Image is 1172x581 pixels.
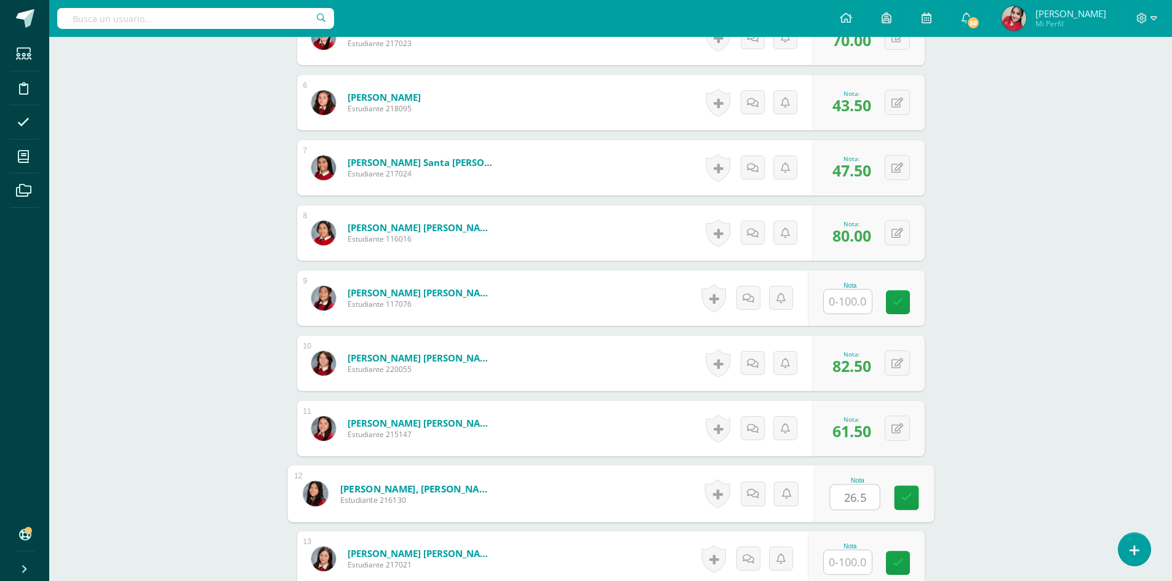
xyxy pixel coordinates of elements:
img: c7cd9553d79e9bb148b15aa5ebecbede.png [311,351,336,376]
div: Nota [823,543,877,550]
input: 0-100.0 [824,290,872,314]
div: Nota: [832,89,871,98]
div: Nota: [832,154,871,163]
div: Nota [823,282,877,289]
div: Nota: [832,350,871,358]
div: Nota: [832,415,871,424]
a: [PERSON_NAME] [PERSON_NAME] [348,221,495,234]
span: Estudiante 217024 [348,168,495,179]
img: 57693ce5aa10272fe6cac6465c9f0c77.png [311,547,336,571]
a: [PERSON_NAME] [PERSON_NAME] [348,352,495,364]
div: Nota: [832,219,871,228]
input: Busca un usuario... [57,8,334,29]
span: Estudiante 216130 [340,495,492,506]
a: [PERSON_NAME], [PERSON_NAME] [340,482,492,495]
img: c051e74deeb6392ff09f037d8fa7309f.png [311,221,336,245]
img: b62d7ba570cff8759ff452a91ec7d3dd.png [311,90,336,115]
img: d08ee2ad02660a3774ecf74bd0edf5c9.png [303,481,328,506]
span: 47.50 [832,160,871,181]
span: 59 [967,16,980,30]
span: Estudiante 217021 [348,559,495,570]
span: Estudiante 117076 [348,299,495,309]
span: Estudiante 217023 [348,38,495,49]
a: [PERSON_NAME] [348,91,421,103]
span: 61.50 [832,421,871,441]
input: 0-100.0 [824,550,872,574]
img: 5ba9b0efb55b17f944b617df88b977e3.png [311,416,336,441]
a: [PERSON_NAME] [PERSON_NAME] [348,417,495,429]
img: 7d5728306d4f34f18592e85ee44997c6.png [1002,6,1026,31]
span: 43.50 [832,95,871,116]
img: a46895f4bd81d3cd1587310f486b0a39.png [311,156,336,180]
span: Mi Perfil [1035,18,1106,29]
img: 8b0f4665ab33adcccd1c821380761454.png [311,25,336,50]
span: Estudiante 215147 [348,429,495,440]
div: Nota [829,477,885,484]
span: Estudiante 220055 [348,364,495,374]
a: [PERSON_NAME] Santa [PERSON_NAME] [PERSON_NAME] [348,156,495,168]
span: 70.00 [832,30,871,50]
span: [PERSON_NAME] [1035,7,1106,20]
a: [PERSON_NAME] [PERSON_NAME] [348,287,495,299]
input: 0-100.0 [830,485,879,510]
a: [PERSON_NAME] [PERSON_NAME] [348,547,495,559]
span: 82.50 [832,355,871,376]
span: 80.00 [832,225,871,246]
span: Estudiante 116016 [348,234,495,244]
img: 4e2d7a6a6f7162373be5d440013a8a2b.png [311,286,336,310]
span: Estudiante 218095 [348,103,421,114]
